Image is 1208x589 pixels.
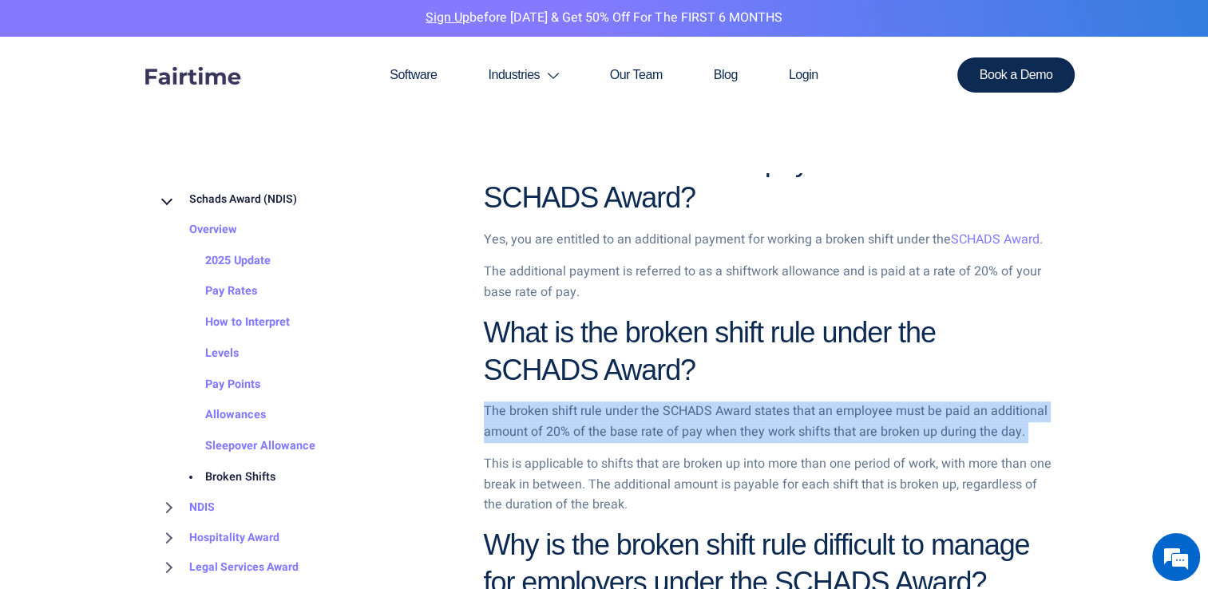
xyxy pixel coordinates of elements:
a: Login [763,37,844,113]
p: before [DATE] & Get 50% Off for the FIRST 6 MONTHS [12,8,1196,29]
a: Levels [173,338,239,370]
a: Broken Shifts [173,462,275,493]
a: Pay Points [173,370,260,401]
a: Book a Demo [957,57,1075,93]
a: How to Interpret [173,308,290,339]
a: SCHADS Award [951,230,1040,249]
p: This is applicable to shifts that are broken up into more than one period of work, with more than... [484,454,1052,516]
span: We're online! [93,187,220,348]
textarea: Type your message and hit 'Enter' [8,407,304,463]
a: Legal Services Award [157,553,299,583]
p: Yes, you are entitled to an additional payment for working a broken shift under the . [484,230,1052,251]
a: Industries [462,37,584,113]
a: Our Team [584,37,688,113]
a: . [624,495,628,514]
div: Minimize live chat window [262,8,300,46]
a: Sleepover Allowance [173,432,315,463]
a: Overview [157,215,237,247]
a: Blog [688,37,763,113]
a: Schads Award (NDIS) [157,185,297,215]
a: Software [364,37,462,113]
p: The broken shift rule under the SCHADS Award states that an employee must be paid an additional a... [484,401,1052,442]
strong: What is the broken shift rule under the SCHADS Award? [484,316,936,386]
p: The additional payment is referred to as a shiftwork allowance and is paid at a rate of 20% of yo... [484,262,1052,302]
div: Chat with us now [83,89,268,110]
a: Allowances [173,401,266,432]
a: NDIS [157,493,215,524]
a: Sign Up [426,8,469,27]
a: Pay Rates [173,277,257,308]
a: Hospitality Award [157,523,279,553]
a: 2025 Update [173,246,271,277]
span: Book a Demo [980,69,1053,81]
